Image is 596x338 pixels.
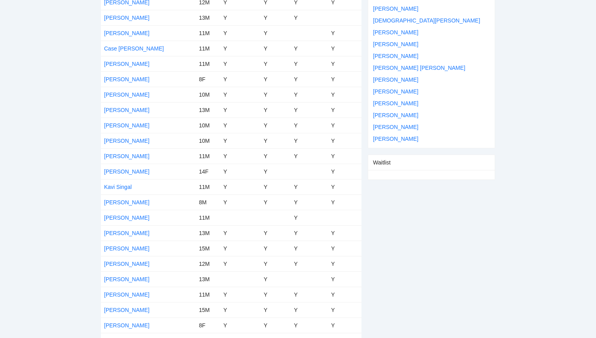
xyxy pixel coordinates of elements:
td: Y [261,241,291,256]
td: Y [261,317,291,333]
td: Y [328,194,361,210]
td: Y [291,302,328,317]
td: Y [291,10,328,25]
td: 14F [196,164,220,179]
td: Y [291,56,328,71]
td: Y [328,164,361,179]
td: Y [220,287,261,302]
td: Y [261,25,291,41]
a: [PERSON_NAME] [104,122,149,129]
td: Y [328,256,361,271]
td: Y [220,133,261,148]
td: Y [261,164,291,179]
td: 12M [196,256,220,271]
a: [PERSON_NAME] [104,30,149,36]
a: [PERSON_NAME] [PERSON_NAME] [373,65,465,71]
td: Y [261,225,291,241]
td: Y [291,210,328,225]
td: Y [261,71,291,87]
a: [PERSON_NAME] [373,29,418,35]
a: [PERSON_NAME] [104,199,149,205]
td: Y [220,87,261,102]
td: 10M [196,87,220,102]
td: Y [261,133,291,148]
td: Y [291,179,328,194]
td: Y [261,41,291,56]
td: Y [328,133,361,148]
td: Y [261,10,291,25]
td: 13M [196,225,220,241]
td: Y [220,56,261,71]
td: 11M [196,210,220,225]
td: 8F [196,317,220,333]
a: [PERSON_NAME] [104,138,149,144]
td: Y [328,241,361,256]
a: [PERSON_NAME] [104,92,149,98]
td: Y [291,225,328,241]
td: Y [291,317,328,333]
a: [PERSON_NAME] [104,168,149,175]
td: Y [291,256,328,271]
td: Y [328,118,361,133]
td: 11M [196,148,220,164]
a: [PERSON_NAME] [104,61,149,67]
td: Y [328,56,361,71]
td: Y [261,87,291,102]
td: Y [220,256,261,271]
td: 10M [196,118,220,133]
td: Y [328,102,361,118]
a: Kavi Singal [104,184,132,190]
td: 11M [196,56,220,71]
td: Y [291,71,328,87]
td: Y [220,102,261,118]
td: 13M [196,102,220,118]
a: [PERSON_NAME] [104,291,149,298]
td: Y [220,118,261,133]
a: [PERSON_NAME] [104,276,149,282]
a: [PERSON_NAME] [104,230,149,236]
td: Y [220,241,261,256]
a: [PERSON_NAME] [104,245,149,252]
a: [PERSON_NAME] [373,6,418,12]
td: Y [220,148,261,164]
td: Y [328,25,361,41]
a: [PERSON_NAME] [373,136,418,142]
td: 11M [196,25,220,41]
td: Y [220,317,261,333]
td: Y [328,179,361,194]
td: Y [220,164,261,179]
td: Y [328,302,361,317]
td: Y [261,56,291,71]
td: Y [261,271,291,287]
a: [DEMOGRAPHIC_DATA][PERSON_NAME] [373,17,480,24]
td: 8M [196,194,220,210]
td: Y [328,287,361,302]
td: Y [291,41,328,56]
td: Y [220,41,261,56]
td: Y [220,302,261,317]
td: Y [261,256,291,271]
td: 15M [196,241,220,256]
td: 11M [196,287,220,302]
td: Y [328,87,361,102]
td: Y [291,102,328,118]
td: Y [291,194,328,210]
td: Y [328,71,361,87]
td: 11M [196,41,220,56]
td: Y [291,133,328,148]
td: Y [328,148,361,164]
td: Y [328,271,361,287]
a: Case [PERSON_NAME] [104,45,164,52]
a: [PERSON_NAME] [104,322,149,329]
a: [PERSON_NAME] [373,100,418,106]
td: Y [220,10,261,25]
td: Y [220,225,261,241]
td: Y [291,148,328,164]
td: Y [261,302,291,317]
td: Y [328,317,361,333]
a: [PERSON_NAME] [373,41,418,47]
td: Y [261,148,291,164]
td: Y [291,118,328,133]
td: 15M [196,302,220,317]
td: 10M [196,133,220,148]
